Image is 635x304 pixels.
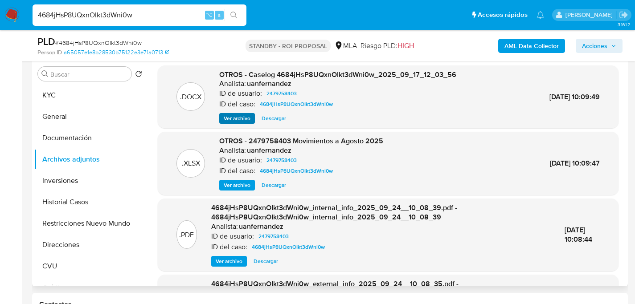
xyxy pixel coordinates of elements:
button: CVU [34,255,146,277]
a: 2479758403 [263,88,300,99]
h6: uanfernandez [247,79,291,88]
span: Riesgo PLD: [361,41,414,51]
span: Descargar [262,181,286,190]
p: .PDF [179,230,194,240]
p: Analista: [219,146,246,155]
span: Accesos rápidos [478,10,528,20]
a: 4684jHsP8UQxnOIkt3dWni0w [256,99,336,109]
p: .XLSX [182,158,200,168]
span: 2479758403 [258,231,289,242]
span: Ver archivo [224,181,250,190]
button: Buscar [41,70,49,77]
button: General [34,106,146,127]
span: Ver archivo [216,257,242,266]
button: KYC [34,85,146,106]
span: s [218,11,221,19]
a: 4684jHsP8UQxnOIkt3dWni0w [248,242,328,252]
span: OTROS - 2479758403 Movimientos a Agosto 2025 [219,136,383,146]
a: 4684jHsP8UQxnOIkt3dWni0w [256,166,336,176]
b: PLD [37,34,55,49]
button: Acciones [576,39,623,53]
a: Salir [619,10,628,20]
b: AML Data Collector [504,39,559,53]
span: 4684jHsP8UQxnOIkt3dWni0w [260,166,333,176]
span: 2479758403 [266,88,297,99]
span: Descargar [254,257,278,266]
span: 3.161.2 [618,21,631,28]
button: Ver archivo [211,256,247,267]
p: ID de usuario: [211,232,254,241]
span: Acciones [582,39,607,53]
p: ID de usuario: [219,89,262,98]
button: Descargar [257,180,291,191]
a: Notificaciones [537,11,544,19]
span: 4684jHsP8UQxnOIkt3dWni0w_internal_info_2025_09_24__10_08_39.pdf - 4684jHsP8UQxnOIkt3dWni0w_intern... [211,203,457,223]
div: MLA [334,41,357,51]
button: Ver archivo [219,113,255,124]
h6: uanfernandez [239,222,283,231]
span: Descargar [262,114,286,123]
button: Historial Casos [34,191,146,213]
a: 2479758403 [263,155,300,166]
span: OTROS - Caselog 4684jHsP8UQxnOIkt3dWni0w_2025_09_17_12_03_56 [219,69,456,80]
h6: uanfernandez [247,146,291,155]
a: a65057e1e8b28530b75122e3e71a0713 [64,49,169,57]
span: 4684jHsP8UQxnOIkt3dWni0w [252,242,325,252]
b: Person ID [37,49,62,57]
button: Volver al orden por defecto [135,70,142,80]
button: search-icon [225,9,243,21]
span: 2479758403 [266,155,297,166]
p: ID de usuario: [219,156,262,165]
button: AML Data Collector [498,39,565,53]
span: [DATE] 10:09:49 [549,92,600,102]
button: Archivos adjuntos [34,149,146,170]
input: Buscar usuario o caso... [33,9,246,21]
input: Buscar [50,70,128,78]
p: STANDBY - ROI PROPOSAL [246,40,331,52]
p: ID del caso: [219,100,255,109]
button: Créditos [34,277,146,298]
p: ID del caso: [219,166,255,175]
button: Restricciones Nuevo Mundo [34,213,146,234]
button: Inversiones [34,170,146,191]
span: Ver archivo [224,114,250,123]
p: .DOCX [180,92,201,102]
a: 2479758403 [255,231,292,242]
span: 4684jHsP8UQxnOIkt3dWni0w [260,99,333,109]
span: # 4684jHsP8UQxnOIkt3dWni0w [55,38,142,47]
span: 4684jHsP8UQxnOIkt3dWni0w_external_info_2025_09_24__10_08_35.pdf - 4684jHsP8UQxnOIkt3dWni0w_extern... [211,279,459,299]
p: facundo.marin@mercadolibre.com [565,11,616,19]
span: HIGH [397,41,414,51]
button: Direcciones [34,234,146,255]
button: Descargar [257,113,291,124]
p: ID del caso: [211,243,247,251]
span: ⌥ [206,11,213,19]
p: Analista: [211,222,238,231]
button: Descargar [249,256,283,267]
span: [DATE] 10:09:47 [550,158,600,168]
span: [DATE] 10:08:44 [565,225,592,245]
p: Analista: [219,79,246,88]
button: Ver archivo [219,180,255,191]
button: Documentación [34,127,146,149]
